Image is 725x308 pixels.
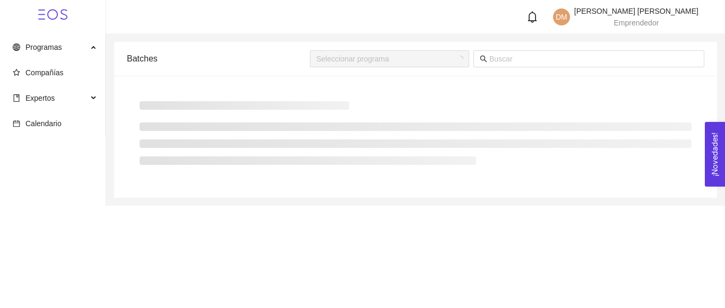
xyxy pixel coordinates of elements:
span: Compañías [25,68,64,77]
div: Batches [127,43,310,74]
span: Calendario [25,119,62,128]
span: DM [556,8,567,25]
span: search [480,55,487,63]
span: calendar [13,120,20,127]
span: star [13,69,20,76]
span: Programas [25,43,62,51]
span: bell [527,11,538,23]
span: book [13,94,20,102]
input: Buscar [489,53,698,65]
span: Emprendedor [614,19,659,27]
span: [PERSON_NAME] [PERSON_NAME] [574,7,698,15]
span: global [13,43,20,51]
span: Expertos [25,94,55,102]
button: Open Feedback Widget [705,122,725,187]
span: loading [456,55,464,63]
